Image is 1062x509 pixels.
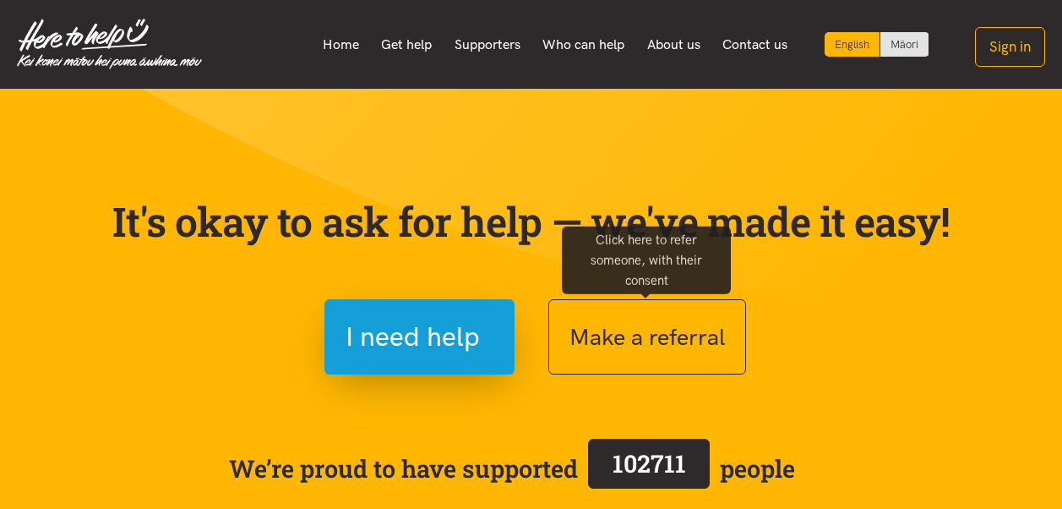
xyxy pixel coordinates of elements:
a: Contact us [711,27,799,63]
a: Home [311,27,370,63]
a: Switch to Te Reo Māori [880,32,929,57]
span: We’re proud to have supported people [229,435,795,501]
a: Supporters [443,27,531,63]
button: Sign in [975,27,1045,67]
a: Who can help [531,27,636,63]
button: Make a referral [548,299,746,375]
a: Get help [370,27,444,63]
button: I need help [324,299,515,375]
p: It's okay to ask for help — we've made it easy! [109,197,954,246]
div: Current language [825,32,880,57]
div: Language toggle [825,32,929,57]
span: 102711 [613,447,686,479]
a: 102711 [578,435,720,501]
span: I need help [346,315,480,358]
img: Home [17,19,202,69]
a: About us [636,27,712,63]
div: Click here to refer someone, with their consent [562,226,731,293]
